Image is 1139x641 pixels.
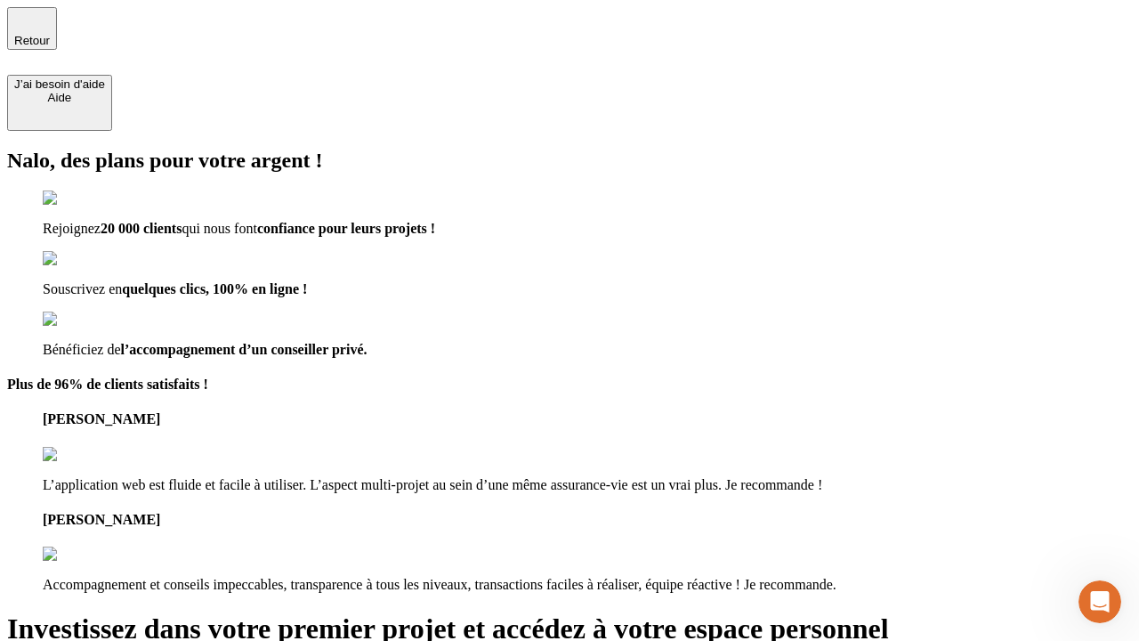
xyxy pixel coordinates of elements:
div: Aide [14,91,105,104]
h4: [PERSON_NAME] [43,411,1132,427]
h4: [PERSON_NAME] [43,512,1132,528]
p: Accompagnement et conseils impeccables, transparence à tous les niveaux, transactions faciles à r... [43,577,1132,593]
span: confiance pour leurs projets ! [257,221,435,236]
span: Rejoignez [43,221,101,236]
button: J’ai besoin d'aideAide [7,75,112,131]
img: reviews stars [43,447,131,463]
span: 20 000 clients [101,221,182,236]
img: checkmark [43,251,119,267]
button: Retour [7,7,57,50]
iframe: Intercom live chat [1078,580,1121,623]
span: qui nous font [182,221,256,236]
img: checkmark [43,312,119,328]
span: quelques clics, 100% en ligne ! [122,281,307,296]
span: Bénéficiez de [43,342,121,357]
span: l’accompagnement d’un conseiller privé. [121,342,368,357]
span: Souscrivez en [43,281,122,296]
div: J’ai besoin d'aide [14,77,105,91]
h2: Nalo, des plans pour votre argent ! [7,149,1132,173]
img: reviews stars [43,547,131,563]
h4: Plus de 96% de clients satisfaits ! [7,377,1132,393]
p: L’application web est fluide et facile à utiliser. L’aspect multi-projet au sein d’une même assur... [43,477,1132,493]
span: Retour [14,34,50,47]
img: checkmark [43,191,119,207]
